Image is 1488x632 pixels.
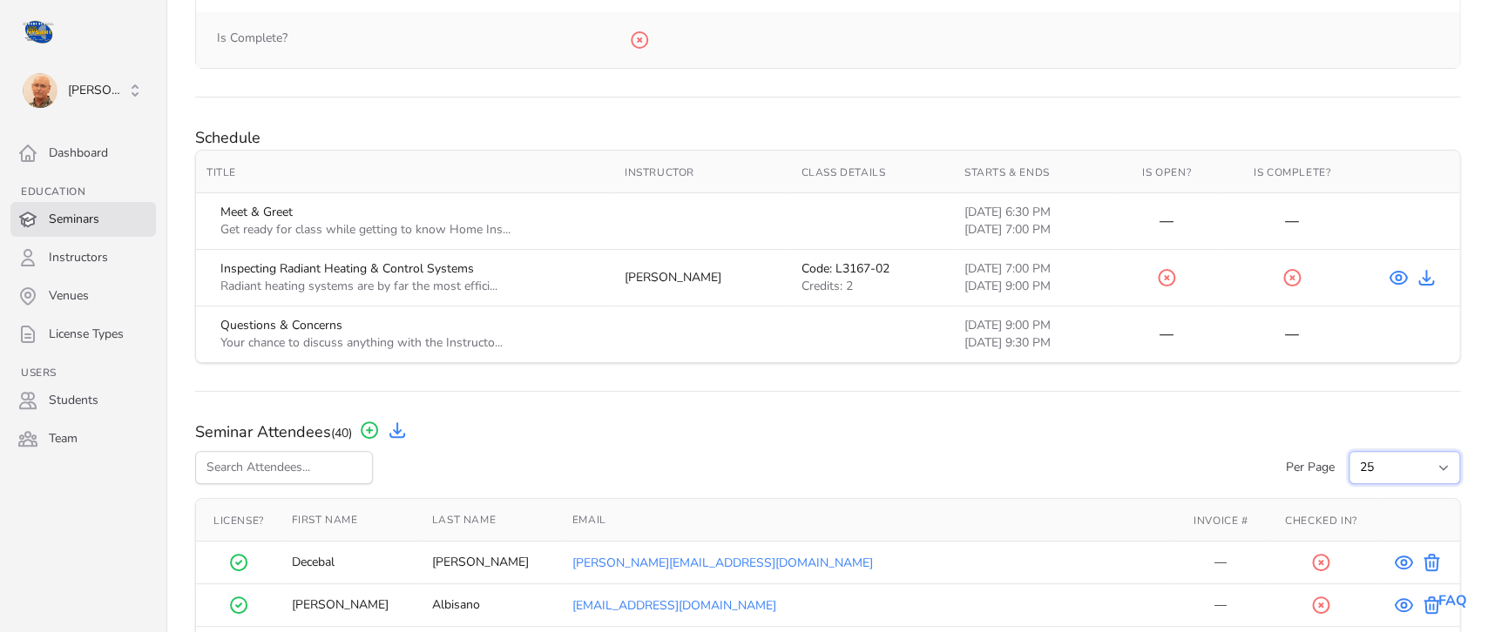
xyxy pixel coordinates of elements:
div: [DATE] 7:00 PM [964,221,1104,239]
span: (40) [331,425,352,441]
img: Tom Sherman [23,73,57,108]
button: First Name [292,513,372,527]
div: Radiant heating systems are by far the most effici... [220,278,497,295]
dt: Is Complete? [217,30,615,50]
div: — [1229,324,1355,345]
span: Checked In? [1285,514,1357,528]
div: — [1186,554,1255,571]
a: FAQ [1438,591,1467,610]
span: First Name [292,513,358,527]
div: Inspecting Radiant Heating & Control Systems [220,260,497,278]
span: License? [213,514,264,528]
h3: Users [10,366,156,380]
label: Per Page [1286,445,1335,476]
span: Starts & Ends [964,165,1050,179]
div: Schedule [195,125,1460,150]
h3: Education [10,185,156,198]
button: Tom Sherman [PERSON_NAME] [10,66,156,115]
span: Invoice # [1194,514,1248,528]
div: Get ready for class while getting to know Home Ins... [220,221,511,239]
div: — [1186,596,1255,614]
div: [DATE] 6:30 PM [964,204,1104,221]
div: [DATE] 7:00 PM [964,260,1104,278]
span: Last Name [432,513,496,527]
span: Is Complete? [1254,165,1330,179]
a: Venues [10,279,156,313]
div: Decebal [292,554,411,571]
div: Albisano [432,596,551,614]
a: Dashboard [10,136,156,171]
div: Meet & Greet [220,204,511,221]
span: Seminar Attendees [195,420,352,444]
span: Instructor [625,165,694,179]
img: NYSAHI [21,17,56,45]
a: Instructors [10,240,156,275]
div: [DATE] 9:30 PM [964,334,1104,352]
input: Search Attendees... [195,451,373,484]
div: — [1229,211,1355,232]
span: Title [206,165,236,179]
div: [DATE] 9:00 PM [964,317,1104,334]
button: Email [572,513,620,527]
div: Your chance to discuss anything with the Instructo... [220,334,503,352]
button: Last Name [432,513,510,527]
span: Email [572,513,606,527]
a: Students [10,383,156,418]
span: Class Details [801,165,885,179]
div: — [1125,324,1208,345]
a: License Types [10,317,156,352]
div: Credits: 2 [801,278,943,295]
a: Seminars [10,202,156,237]
div: Code: L3167-02 [801,260,943,278]
div: [PERSON_NAME] [292,596,411,614]
span: [PERSON_NAME] [68,82,126,99]
a: Team [10,421,156,456]
div: — [1125,211,1208,232]
a: [PERSON_NAME][EMAIL_ADDRESS][DOMAIN_NAME] [572,555,873,571]
div: Questions & Concerns [220,317,503,334]
a: [EMAIL_ADDRESS][DOMAIN_NAME] [572,597,776,614]
span: Is Open? [1142,165,1191,179]
div: [DATE] 9:00 PM [964,278,1104,295]
div: [PERSON_NAME] [432,554,551,571]
td: [PERSON_NAME] [614,250,790,306]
